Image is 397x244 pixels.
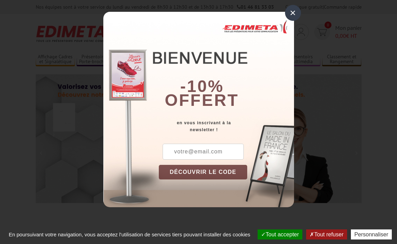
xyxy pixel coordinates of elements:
button: DÉCOUVRIR LE CODE [159,165,248,179]
div: × [285,5,301,21]
div: en vous inscrivant à la newsletter ! [159,119,294,133]
button: Personnaliser (fenêtre modale) [351,229,392,239]
span: En poursuivant votre navigation, vous acceptez l'utilisation de services tiers pouvant installer ... [5,232,254,237]
button: Tout accepter [258,229,302,239]
b: -10% [180,77,224,95]
font: offert [165,91,239,109]
input: votre@email.com [163,144,244,160]
button: Tout refuser [306,229,347,239]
